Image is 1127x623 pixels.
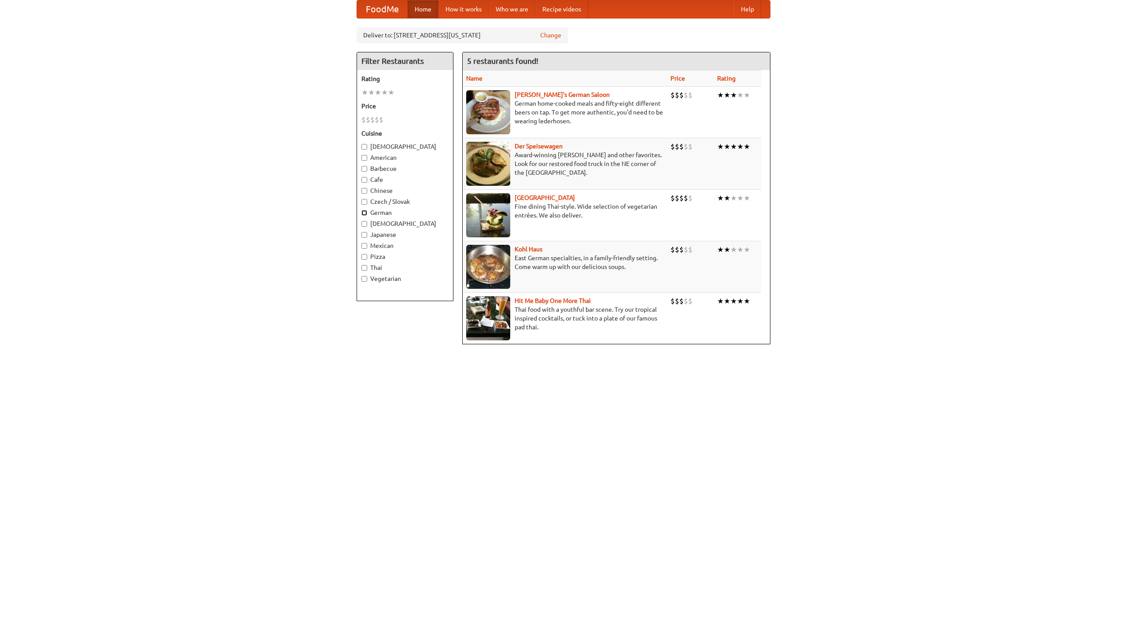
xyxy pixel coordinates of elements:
a: Help [734,0,761,18]
h5: Price [361,102,449,111]
a: Kohl Haus [515,246,542,253]
li: $ [670,193,675,203]
li: $ [679,296,684,306]
ng-pluralize: 5 restaurants found! [467,57,538,65]
li: ★ [724,90,730,100]
label: Vegetarian [361,274,449,283]
li: ★ [737,90,744,100]
li: ★ [717,90,724,100]
li: ★ [724,245,730,254]
li: ★ [368,88,375,97]
p: Fine dining Thai-style. Wide selection of vegetarian entrées. We also deliver. [466,202,663,220]
li: ★ [381,88,388,97]
li: $ [688,296,692,306]
li: $ [675,142,679,151]
li: ★ [717,245,724,254]
li: ★ [737,245,744,254]
label: Chinese [361,186,449,195]
img: speisewagen.jpg [466,142,510,186]
li: $ [670,142,675,151]
li: $ [361,115,366,125]
input: Pizza [361,254,367,260]
a: [GEOGRAPHIC_DATA] [515,194,575,201]
a: Hit Me Baby One More Thai [515,297,591,304]
li: ★ [717,193,724,203]
li: ★ [724,296,730,306]
li: $ [684,245,688,254]
li: ★ [744,90,750,100]
p: East German specialties, in a family-friendly setting. Come warm up with our delicious soups. [466,254,663,271]
input: Chinese [361,188,367,194]
li: ★ [744,296,750,306]
input: Czech / Slovak [361,199,367,205]
label: Thai [361,263,449,272]
a: Who we are [489,0,535,18]
a: Name [466,75,482,82]
li: $ [684,90,688,100]
label: Japanese [361,230,449,239]
li: $ [688,193,692,203]
input: American [361,155,367,161]
a: FoodMe [357,0,408,18]
img: esthers.jpg [466,90,510,134]
li: ★ [730,245,737,254]
input: [DEMOGRAPHIC_DATA] [361,221,367,227]
li: ★ [730,90,737,100]
li: ★ [730,193,737,203]
input: Barbecue [361,166,367,172]
li: $ [675,90,679,100]
li: $ [675,193,679,203]
li: ★ [730,142,737,151]
li: $ [688,90,692,100]
li: $ [679,193,684,203]
li: ★ [717,296,724,306]
li: ★ [724,142,730,151]
label: German [361,208,449,217]
label: Czech / Slovak [361,197,449,206]
li: ★ [724,193,730,203]
input: Vegetarian [361,276,367,282]
li: $ [688,142,692,151]
li: $ [684,193,688,203]
li: ★ [744,245,750,254]
li: ★ [388,88,394,97]
a: Recipe videos [535,0,588,18]
li: $ [688,245,692,254]
input: Japanese [361,232,367,238]
li: $ [670,90,675,100]
li: $ [684,296,688,306]
li: ★ [744,142,750,151]
li: $ [379,115,383,125]
li: ★ [361,88,368,97]
label: Barbecue [361,164,449,173]
label: Mexican [361,241,449,250]
input: Cafe [361,177,367,183]
p: German home-cooked meals and fifty-eight different beers on tap. To get more authentic, you'd nee... [466,99,663,125]
a: How it works [438,0,489,18]
input: German [361,210,367,216]
a: Home [408,0,438,18]
input: [DEMOGRAPHIC_DATA] [361,144,367,150]
li: ★ [744,193,750,203]
li: ★ [737,142,744,151]
li: $ [684,142,688,151]
label: Cafe [361,175,449,184]
img: kohlhaus.jpg [466,245,510,289]
div: Deliver to: [STREET_ADDRESS][US_STATE] [357,27,568,43]
p: Award-winning [PERSON_NAME] and other favorites. Look for our restored food truck in the NE corne... [466,151,663,177]
label: [DEMOGRAPHIC_DATA] [361,219,449,228]
label: American [361,153,449,162]
li: ★ [375,88,381,97]
li: $ [679,90,684,100]
li: $ [375,115,379,125]
a: Rating [717,75,736,82]
a: [PERSON_NAME]'s German Saloon [515,91,610,98]
a: Der Speisewagen [515,143,563,150]
li: $ [679,142,684,151]
img: babythai.jpg [466,296,510,340]
input: Thai [361,265,367,271]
